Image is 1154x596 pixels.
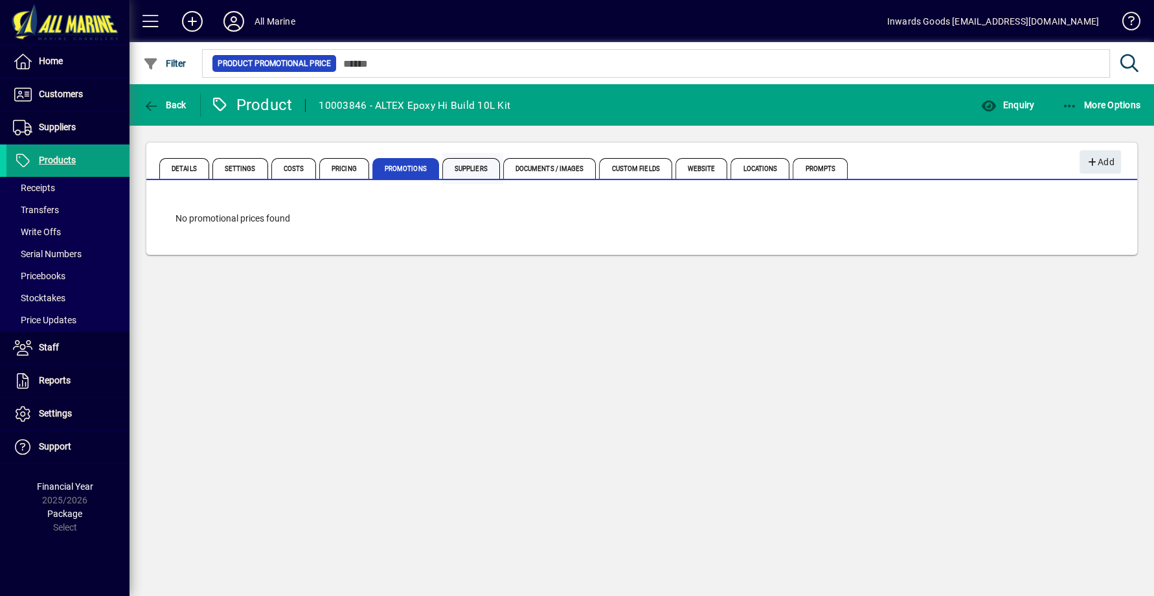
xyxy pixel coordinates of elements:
[319,95,510,116] div: 10003846 - ALTEX Epoxy Hi Build 10L Kit
[6,199,130,221] a: Transfers
[143,58,187,69] span: Filter
[39,155,76,165] span: Products
[442,158,500,179] span: Suppliers
[39,375,71,385] span: Reports
[163,199,1121,238] div: No promotional prices found
[372,158,439,179] span: Promotions
[319,158,369,179] span: Pricing
[6,365,130,397] a: Reports
[13,293,65,303] span: Stocktakes
[599,158,672,179] span: Custom Fields
[210,95,293,115] div: Product
[39,342,59,352] span: Staff
[143,100,187,110] span: Back
[1080,150,1121,174] button: Add
[13,183,55,193] span: Receipts
[13,271,65,281] span: Pricebooks
[13,205,59,215] span: Transfers
[887,11,1099,32] div: Inwards Goods [EMAIL_ADDRESS][DOMAIN_NAME]
[977,93,1037,117] button: Enquiry
[39,89,83,99] span: Customers
[6,398,130,430] a: Settings
[39,408,72,418] span: Settings
[503,158,596,179] span: Documents / Images
[980,100,1034,110] span: Enquiry
[6,309,130,331] a: Price Updates
[39,122,76,132] span: Suppliers
[793,158,848,179] span: Prompts
[6,177,130,199] a: Receipts
[37,481,93,492] span: Financial Year
[271,158,317,179] span: Costs
[255,11,295,32] div: All Marine
[730,158,789,179] span: Locations
[1059,93,1144,117] button: More Options
[47,509,82,519] span: Package
[1112,3,1138,45] a: Knowledge Base
[1086,152,1114,173] span: Add
[140,52,190,75] button: Filter
[1062,100,1141,110] span: More Options
[6,287,130,309] a: Stocktakes
[6,221,130,243] a: Write Offs
[130,93,201,117] app-page-header-button: Back
[6,45,130,78] a: Home
[39,441,71,452] span: Support
[6,243,130,265] a: Serial Numbers
[6,111,130,144] a: Suppliers
[212,158,268,179] span: Settings
[39,56,63,66] span: Home
[6,78,130,111] a: Customers
[140,93,190,117] button: Back
[6,265,130,287] a: Pricebooks
[13,249,82,259] span: Serial Numbers
[213,10,255,33] button: Profile
[675,158,728,179] span: Website
[172,10,213,33] button: Add
[6,431,130,463] a: Support
[218,57,331,70] span: Product Promotional Price
[6,332,130,364] a: Staff
[13,315,76,325] span: Price Updates
[13,227,61,237] span: Write Offs
[159,158,209,179] span: Details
